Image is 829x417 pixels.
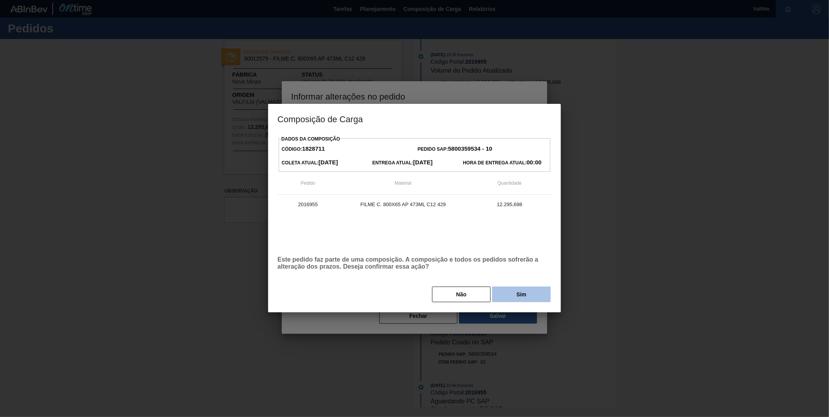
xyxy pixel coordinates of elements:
strong: [DATE] [413,159,433,166]
td: 2016955 [278,195,338,214]
strong: [DATE] [318,159,338,166]
td: FILME C. 800X65 AP 473ML C12 429 [338,195,468,214]
td: 12.295,698 [468,195,551,214]
label: Dados da Composição [281,136,340,142]
p: Este pedido faz parte de uma composição. A composição e todos os pedidos sofrerão a alteração dos... [278,256,551,270]
h3: Composição de Carga [268,104,561,134]
span: Código: [282,146,325,152]
strong: 5800359534 - 10 [448,145,492,152]
span: Coleta Atual: [282,160,338,166]
span: Hora de Entrega Atual: [463,160,541,166]
button: Não [432,287,491,302]
span: Pedido [301,180,315,186]
span: Entrega Atual: [372,160,433,166]
span: Pedido SAP: [418,146,492,152]
strong: 1828711 [302,145,325,152]
span: Quantidade [498,180,522,186]
strong: 00:00 [527,159,541,166]
button: Sim [492,287,551,302]
span: Material [395,180,412,186]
